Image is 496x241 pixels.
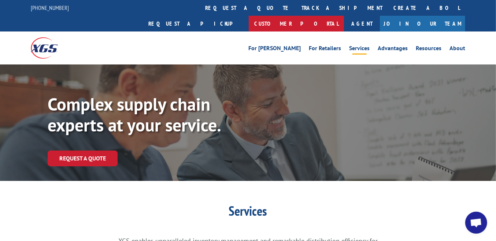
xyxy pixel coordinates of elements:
[309,45,341,53] a: For Retailers
[248,45,301,53] a: For [PERSON_NAME]
[143,16,249,31] a: Request a pickup
[378,45,408,53] a: Advantages
[344,16,380,31] a: Agent
[48,94,267,136] p: Complex supply chain experts at your service.
[48,151,118,166] a: Request a Quote
[380,16,465,31] a: Join Our Team
[31,4,69,11] a: [PHONE_NUMBER]
[349,45,370,53] a: Services
[449,45,465,53] a: About
[465,212,487,234] div: Open chat
[416,45,441,53] a: Resources
[116,204,380,221] h1: Services
[249,16,344,31] a: Customer Portal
